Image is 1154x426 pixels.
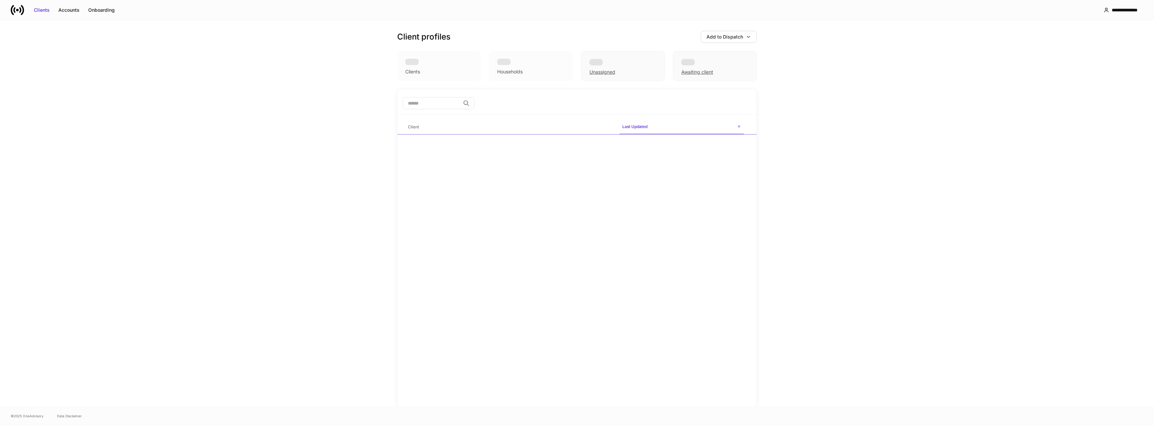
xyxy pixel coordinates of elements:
h6: Client [408,124,419,130]
button: Accounts [54,5,84,15]
span: Last Updated [620,120,744,134]
button: Onboarding [84,5,119,15]
div: Accounts [58,7,80,13]
div: Awaiting client [681,69,713,75]
div: Add to Dispatch [706,34,743,40]
h6: Last Updated [622,123,647,130]
div: Onboarding [88,7,115,13]
span: © 2025 OneAdvisory [11,413,44,419]
span: Client [405,120,614,134]
div: Households [497,68,523,75]
div: Clients [34,7,50,13]
h3: Client profiles [397,32,451,42]
button: Clients [30,5,54,15]
div: Unassigned [589,69,615,75]
div: Unassigned [581,51,665,81]
button: Add to Dispatch [701,31,757,43]
div: Awaiting client [673,51,757,81]
a: Data Disclaimer [57,413,82,419]
div: Clients [405,68,420,75]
